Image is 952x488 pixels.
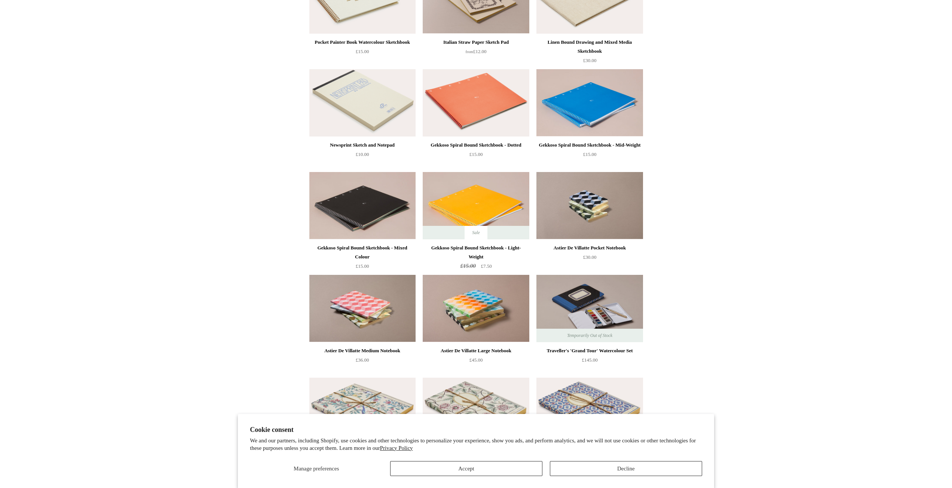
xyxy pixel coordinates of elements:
a: Gekkoso Spiral Bound Sketchbook - Mid-Weight £15.00 [536,141,643,171]
a: Gekkoso Spiral Bound Sketchbook - Dotted Gekkoso Spiral Bound Sketchbook - Dotted [423,69,529,136]
div: Gekkoso Spiral Bound Sketchbook - Light-Weight [425,243,527,261]
span: £30.00 [583,58,597,63]
h2: Cookie consent [250,426,702,434]
span: Sale [465,226,487,239]
img: Traveller's 'Grand Tour' Watercolour Set [536,275,643,342]
span: from [466,50,473,54]
a: Pocket Painter Book Watercolour Sketchbook £15.00 [309,38,416,68]
a: Astier De Villatte Pocket Notebook Astier De Villatte Pocket Notebook [536,172,643,239]
span: £7.50 [481,263,492,269]
span: £15.00 [356,263,369,269]
a: Astier De Villatte Pocket Notebook £30.00 [536,243,643,274]
img: Antoinette Poisson Medium Notebook - Buisson De Roses [423,378,529,445]
a: Gekkoso Spiral Bound Sketchbook - Light-Weight Gekkoso Spiral Bound Sketchbook - Light-Weight Sale [423,172,529,239]
span: £145.00 [582,357,597,363]
img: Antoinette Poisson Medium Notebook - Fleurs & Entrelacs [536,378,643,445]
a: Antoinette Poisson Medium Notebook - Fleurs & Entrelacs Antoinette Poisson Medium Notebook - Fleu... [536,378,643,445]
div: Astier De Villatte Pocket Notebook [538,243,641,252]
a: Antoinette Poisson Large Notebook - Canton Antoinette Poisson Large Notebook - Canton [309,378,416,445]
div: Astier De Villatte Large Notebook [425,346,527,355]
div: Gekkoso Spiral Bound Sketchbook - Mid-Weight [538,141,641,150]
img: Gekkoso Spiral Bound Sketchbook - Mid-Weight [536,69,643,136]
a: Privacy Policy [380,445,413,451]
a: Gekkoso Spiral Bound Sketchbook - Light-Weight £15.00 £7.50 [423,243,529,274]
div: Gekkoso Spiral Bound Sketchbook - Dotted [425,141,527,150]
a: Newsprint Sketch and Notepad Newsprint Sketch and Notepad [309,69,416,136]
span: £45.00 [469,357,483,363]
a: Gekkoso Spiral Bound Sketchbook - Mixed Colour £15.00 [309,243,416,274]
a: Astier De Villatte Large Notebook £45.00 [423,346,529,377]
div: Pocket Painter Book Watercolour Sketchbook [311,38,414,47]
a: Traveller's 'Grand Tour' Watercolour Set £145.00 [536,346,643,377]
span: Temporarily Out of Stock [560,329,620,342]
div: Traveller's 'Grand Tour' Watercolour Set [538,346,641,355]
img: Antoinette Poisson Large Notebook - Canton [309,378,416,445]
a: Gekkoso Spiral Bound Sketchbook - Dotted £15.00 [423,141,529,171]
div: Newsprint Sketch and Notepad [311,141,414,150]
span: £15.00 [356,49,369,54]
img: Gekkoso Spiral Bound Sketchbook - Mixed Colour [309,172,416,239]
a: Astier De Villatte Medium Notebook £36.00 [309,346,416,377]
a: Traveller's 'Grand Tour' Watercolour Set Traveller's 'Grand Tour' Watercolour Set Temporarily Out... [536,275,643,342]
img: Astier De Villatte Medium Notebook [309,275,416,342]
div: Italian Straw Paper Sketch Pad [425,38,527,47]
div: Gekkoso Spiral Bound Sketchbook - Mixed Colour [311,243,414,261]
div: Astier De Villatte Medium Notebook [311,346,414,355]
a: Astier De Villatte Large Notebook Astier De Villatte Large Notebook [423,275,529,342]
div: Linen Bound Drawing and Mixed Media Sketchbook [538,38,641,56]
span: £10.00 [356,151,369,157]
a: Newsprint Sketch and Notepad £10.00 [309,141,416,171]
a: Italian Straw Paper Sketch Pad from£12.00 [423,38,529,68]
a: Gekkoso Spiral Bound Sketchbook - Mid-Weight Gekkoso Spiral Bound Sketchbook - Mid-Weight [536,69,643,136]
span: £15.00 [583,151,597,157]
img: Newsprint Sketch and Notepad [309,69,416,136]
a: Astier De Villatte Medium Notebook Astier De Villatte Medium Notebook [309,275,416,342]
span: £30.00 [583,254,597,260]
p: We and our partners, including Shopify, use cookies and other technologies to personalize your ex... [250,437,702,452]
button: Manage preferences [250,461,383,476]
span: £12.00 [466,49,487,54]
a: Gekkoso Spiral Bound Sketchbook - Mixed Colour Gekkoso Spiral Bound Sketchbook - Mixed Colour [309,172,416,239]
button: Accept [390,461,542,476]
span: £15.00 [460,263,475,269]
img: Gekkoso Spiral Bound Sketchbook - Light-Weight [423,172,529,239]
a: Antoinette Poisson Medium Notebook - Buisson De Roses Antoinette Poisson Medium Notebook - Buisso... [423,378,529,445]
img: Astier De Villatte Pocket Notebook [536,172,643,239]
a: Linen Bound Drawing and Mixed Media Sketchbook £30.00 [536,38,643,68]
span: Manage preferences [294,466,339,472]
span: £36.00 [356,357,369,363]
img: Gekkoso Spiral Bound Sketchbook - Dotted [423,69,529,136]
span: £15.00 [469,151,483,157]
button: Decline [550,461,702,476]
img: Astier De Villatte Large Notebook [423,275,529,342]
